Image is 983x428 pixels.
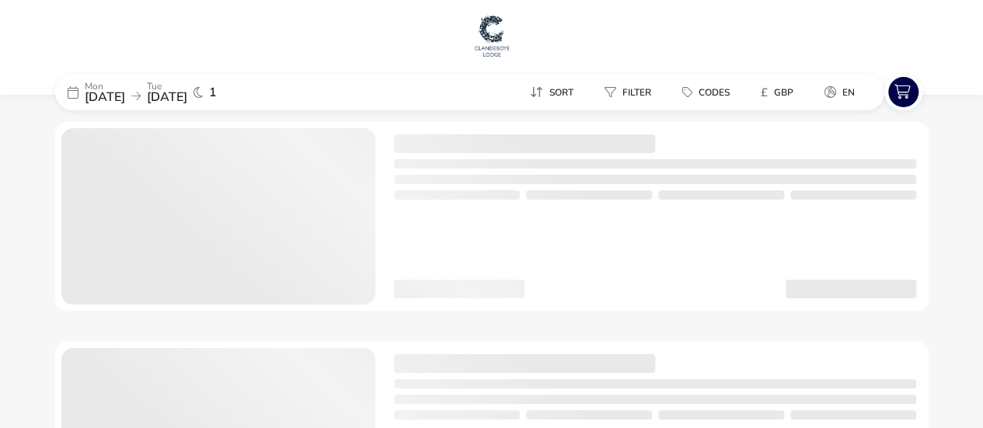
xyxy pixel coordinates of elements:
[761,85,768,100] i: £
[55,74,288,110] div: Mon[DATE]Tue[DATE]1
[670,81,742,103] button: Codes
[592,81,664,103] button: Filter
[85,89,125,106] span: [DATE]
[842,86,855,99] span: en
[472,12,511,59] img: Main Website
[209,86,217,99] span: 1
[812,81,873,103] naf-pibe-menu-bar-item: en
[592,81,670,103] naf-pibe-menu-bar-item: Filter
[670,81,748,103] naf-pibe-menu-bar-item: Codes
[147,82,187,91] p: Tue
[518,81,586,103] button: Sort
[622,86,651,99] span: Filter
[774,86,793,99] span: GBP
[85,82,125,91] p: Mon
[748,81,812,103] naf-pibe-menu-bar-item: £GBP
[549,86,573,99] span: Sort
[147,89,187,106] span: [DATE]
[748,81,806,103] button: £GBP
[699,86,730,99] span: Codes
[518,81,592,103] naf-pibe-menu-bar-item: Sort
[812,81,867,103] button: en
